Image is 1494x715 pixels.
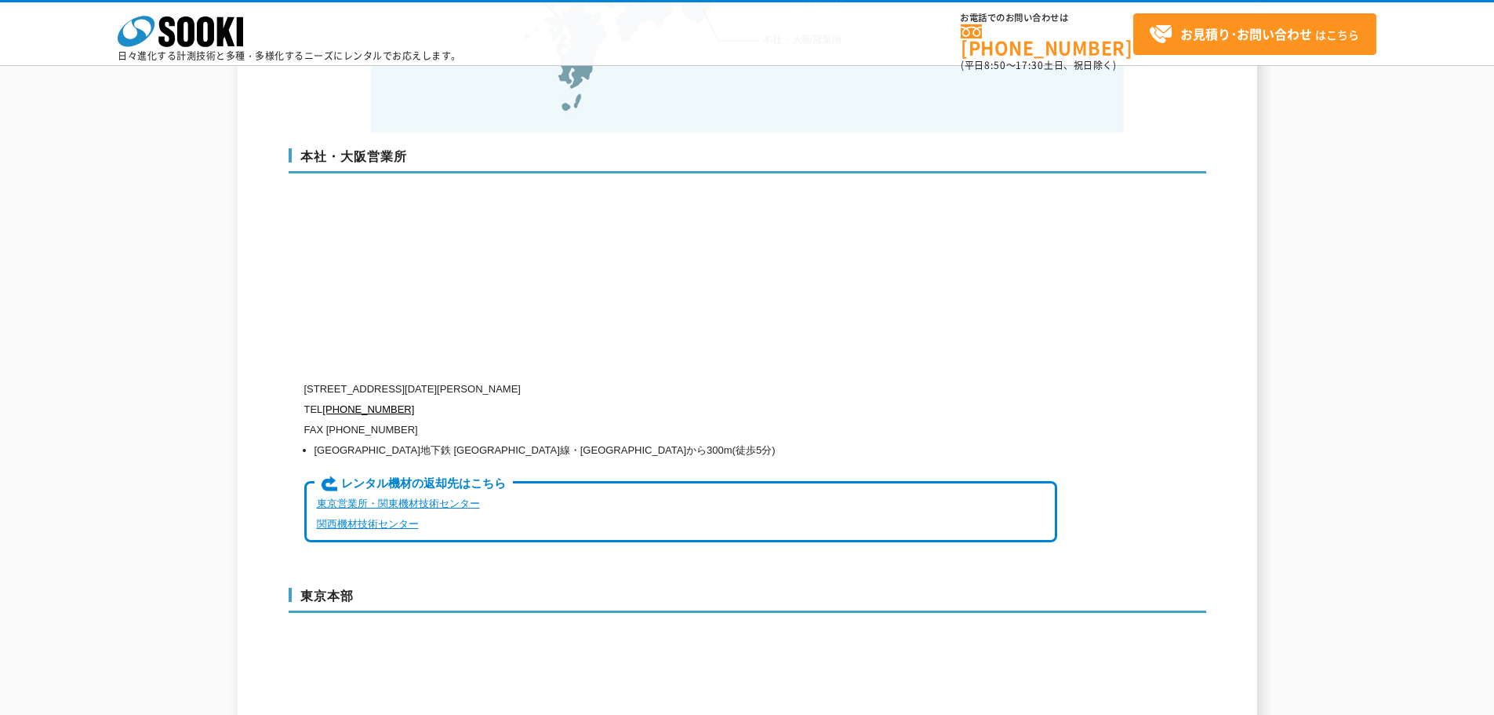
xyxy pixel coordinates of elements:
[317,498,480,509] a: 東京営業所・関東機材技術センター
[1016,58,1044,72] span: 17:30
[304,420,1057,440] p: FAX [PHONE_NUMBER]
[1149,23,1359,46] span: はこちら
[289,148,1206,173] h3: 本社・大阪営業所
[118,51,461,60] p: 日々進化する計測技術と多種・多様化するニーズにレンタルでお応えします。
[304,379,1057,399] p: [STREET_ADDRESS][DATE][PERSON_NAME]
[1133,13,1376,55] a: お見積り･お問い合わせはこちら
[322,403,414,415] a: [PHONE_NUMBER]
[984,58,1006,72] span: 8:50
[1180,24,1312,43] strong: お見積り･お問い合わせ
[961,24,1133,57] a: [PHONE_NUMBER]
[961,58,1116,72] span: (平日 ～ 土日、祝日除く)
[317,518,419,530] a: 関西機材技術センター
[314,476,513,493] span: レンタル機材の返却先はこちら
[314,440,1057,461] li: [GEOGRAPHIC_DATA]地下鉄 [GEOGRAPHIC_DATA]線・[GEOGRAPHIC_DATA]から300m(徒歩5分)
[961,13,1133,23] span: お電話でのお問い合わせは
[289,588,1206,613] h3: 東京本部
[304,399,1057,420] p: TEL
